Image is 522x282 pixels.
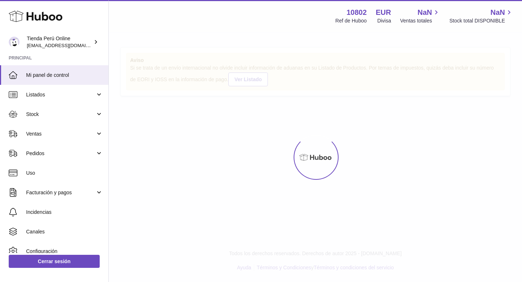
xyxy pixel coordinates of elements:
span: Ventas [26,130,95,137]
div: Ref de Huboo [335,17,366,24]
strong: 10802 [347,8,367,17]
a: NaN Ventas totales [400,8,440,24]
span: Pedidos [26,150,95,157]
a: Cerrar sesión [9,255,100,268]
img: contacto@tiendaperuonline.com [9,37,20,47]
span: [EMAIL_ADDRESS][DOMAIN_NAME] [27,42,107,48]
span: Stock [26,111,95,118]
span: Incidencias [26,209,103,216]
strong: EUR [376,8,391,17]
span: Ventas totales [400,17,440,24]
span: Stock total DISPONIBLE [449,17,513,24]
span: NaN [490,8,505,17]
span: Uso [26,170,103,177]
span: Facturación y pagos [26,189,95,196]
span: NaN [418,8,432,17]
span: Listados [26,91,95,98]
span: Configuración [26,248,103,255]
span: Canales [26,228,103,235]
a: NaN Stock total DISPONIBLE [449,8,513,24]
span: Mi panel de control [26,72,103,79]
div: Tienda Perú Online [27,35,92,49]
div: Divisa [377,17,391,24]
